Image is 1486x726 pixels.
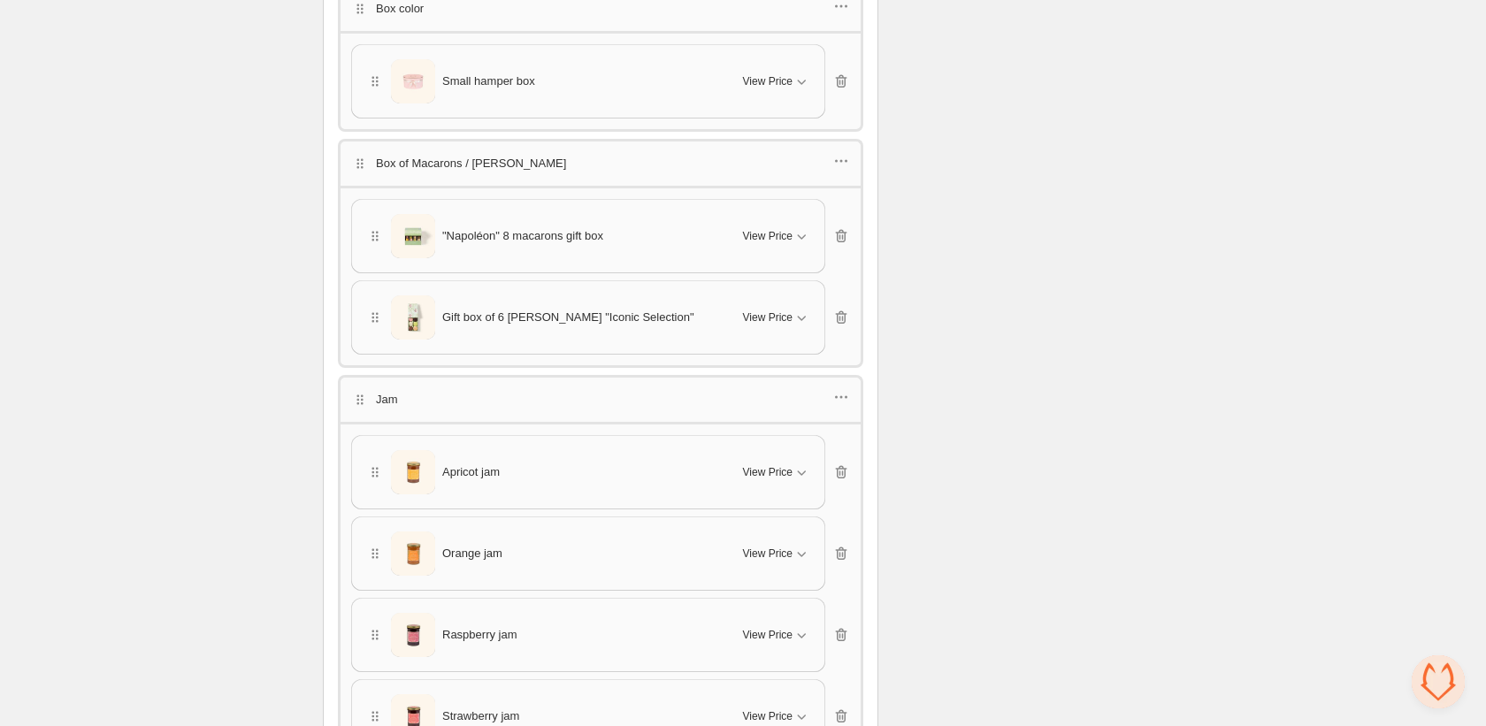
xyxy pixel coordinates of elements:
span: Orange jam [442,545,502,562]
span: View Price [743,628,793,642]
span: View Price [743,709,793,723]
span: View Price [743,74,793,88]
button: View Price [732,539,821,568]
button: View Price [732,67,821,96]
button: View Price [732,621,821,649]
button: View Price [732,458,821,486]
img: Raspberry jam [391,608,435,661]
span: Small hamper box [442,73,535,90]
img: Gift box of 6 Eugénie "Iconic Selection" [391,291,435,344]
span: Raspberry jam [442,626,517,644]
p: Jam [376,391,398,409]
span: View Price [743,229,793,243]
span: Strawberry jam [442,707,519,725]
span: Gift box of 6 [PERSON_NAME] "Iconic Selection" [442,309,694,326]
span: Apricot jam [442,463,500,481]
img: Orange jam [391,527,435,580]
span: View Price [743,546,793,561]
img: Apricot jam [391,446,435,499]
div: Open chat [1412,655,1465,708]
span: "Napoléon" 8 macarons gift box [442,227,603,245]
span: View Price [743,310,793,325]
button: View Price [732,303,821,332]
p: Box of Macarons / [PERSON_NAME] [376,155,566,172]
span: View Price [743,465,793,479]
img: Small hamper box [391,55,435,108]
img: "Napoléon" 8 macarons gift box [391,210,435,263]
button: View Price [732,222,821,250]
